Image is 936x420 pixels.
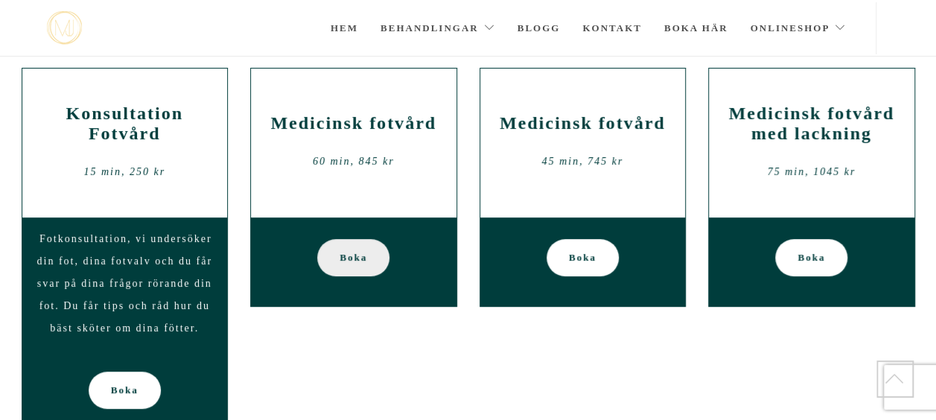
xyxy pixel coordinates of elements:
a: Hem [331,2,358,54]
a: Boka [317,239,389,276]
span: Fotkonsultation, vi undersöker din fot, dina fotvalv och du får svar på dina frågor rörande din f... [37,233,212,334]
h2: Medicinsk fotvård [491,113,675,133]
div: 60 min, 845 kr [262,150,445,173]
h2: Konsultation Fotvård [34,104,217,144]
a: mjstudio mjstudio mjstudio [47,11,82,45]
div: 15 min, 250 kr [34,161,217,183]
div: 75 min, 1045 kr [720,161,903,183]
span: Boka [111,372,139,409]
img: mjstudio [47,11,82,45]
a: Onlineshop [750,2,846,54]
a: Behandlingar [381,2,495,54]
a: Kontakt [582,2,642,54]
span: Boka [569,239,596,276]
h2: Medicinsk fotvård med lackning [720,104,903,144]
a: Boka här [664,2,728,54]
a: Boka [547,239,619,276]
div: 45 min, 745 kr [491,150,675,173]
a: Blogg [518,2,561,54]
span: Boka [340,239,367,276]
span: Boka [797,239,825,276]
h2: Medicinsk fotvård [262,113,445,133]
a: Boka [775,239,847,276]
a: Boka [89,372,161,409]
